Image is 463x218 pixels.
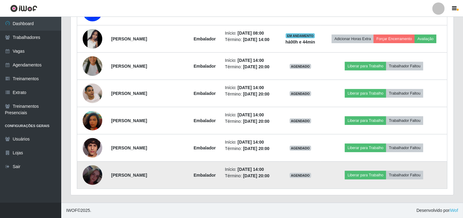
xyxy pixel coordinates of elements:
img: 1744320952453.jpeg [83,49,102,84]
strong: Embalador [194,36,216,41]
span: IWOF [66,208,77,213]
button: Liberar para Trabalho [345,144,386,152]
strong: Embalador [194,145,216,150]
li: Início: [225,57,276,64]
strong: Embalador [194,64,216,69]
time: [DATE] 14:00 [238,58,264,63]
button: Avaliação [415,35,436,43]
li: Início: [225,85,276,91]
time: [DATE] 20:00 [243,173,269,178]
li: Término: [225,145,276,152]
time: [DATE] 14:00 [238,85,264,90]
strong: Embalador [194,91,216,96]
span: EM ANDAMENTO [286,33,315,38]
img: 1745859119141.jpeg [83,29,102,49]
button: Adicionar Horas Extra [332,35,374,43]
strong: [PERSON_NAME] [111,145,147,150]
li: Início: [225,30,276,36]
a: iWof [450,208,458,213]
time: [DATE] 20:00 [243,92,269,96]
strong: Embalador [194,118,216,123]
button: Forçar Encerramento [374,35,415,43]
button: Liberar para Trabalho [345,62,386,70]
strong: Embalador [194,173,216,178]
span: AGENDADO [290,173,311,178]
li: Início: [225,112,276,118]
li: Início: [225,139,276,145]
button: Liberar para Trabalho [345,171,386,179]
span: AGENDADO [290,91,311,96]
li: Término: [225,36,276,43]
img: 1745585720704.jpeg [83,76,102,111]
button: Trabalhador Faltou [386,89,423,98]
time: [DATE] 14:00 [238,167,264,172]
time: [DATE] 20:00 [243,119,269,124]
span: AGENDADO [290,118,311,123]
span: © 2025 . [66,207,91,214]
strong: há 00 h e 44 min [285,39,315,44]
button: Trabalhador Faltou [386,144,423,152]
img: CoreUI Logo [10,5,37,12]
time: [DATE] 20:00 [243,64,269,69]
time: [DATE] 20:00 [243,146,269,151]
button: Liberar para Trabalho [345,89,386,98]
li: Término: [225,64,276,70]
li: Início: [225,166,276,173]
img: 1748224927019.jpeg [83,130,102,165]
li: Término: [225,173,276,179]
strong: [PERSON_NAME] [111,118,147,123]
strong: [PERSON_NAME] [111,64,147,69]
time: [DATE] 14:00 [238,140,264,145]
time: [DATE] 08:00 [238,31,264,36]
strong: [PERSON_NAME] [111,173,147,178]
span: AGENDADO [290,64,311,69]
img: 1750085775570.jpeg [83,158,102,193]
time: [DATE] 14:00 [243,37,269,42]
time: [DATE] 14:00 [238,112,264,117]
button: Trabalhador Faltou [386,171,423,179]
img: 1745528482671.jpeg [83,103,102,138]
li: Término: [225,91,276,97]
li: Término: [225,118,276,125]
button: Trabalhador Faltou [386,62,423,70]
button: Liberar para Trabalho [345,116,386,125]
strong: [PERSON_NAME] [111,91,147,96]
button: Trabalhador Faltou [386,116,423,125]
span: Desenvolvido por [416,207,458,214]
strong: [PERSON_NAME] [111,36,147,41]
span: AGENDADO [290,146,311,151]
